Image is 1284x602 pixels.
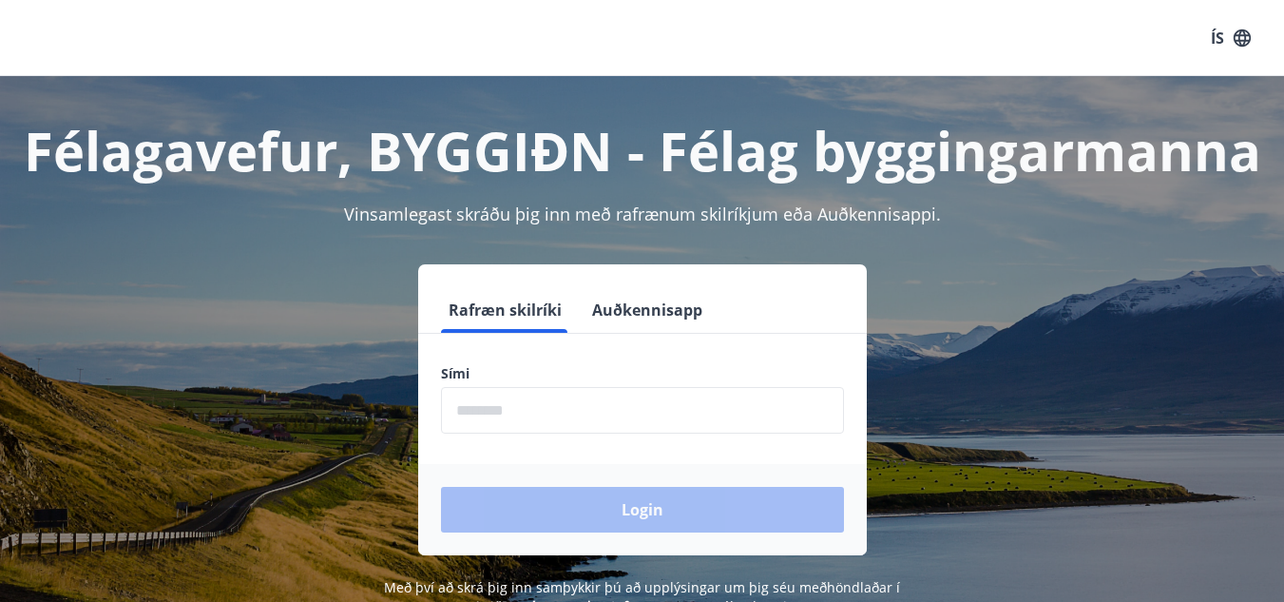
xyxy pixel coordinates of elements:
[344,203,941,225] span: Vinsamlegast skráðu þig inn með rafrænum skilríkjum eða Auðkennisappi.
[23,114,1261,186] h1: Félagavefur, BYGGIÐN - Félag byggingarmanna
[441,364,844,383] label: Sími
[585,287,710,333] button: Auðkennisapp
[441,287,569,333] button: Rafræn skilríki
[1200,21,1261,55] button: ÍS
